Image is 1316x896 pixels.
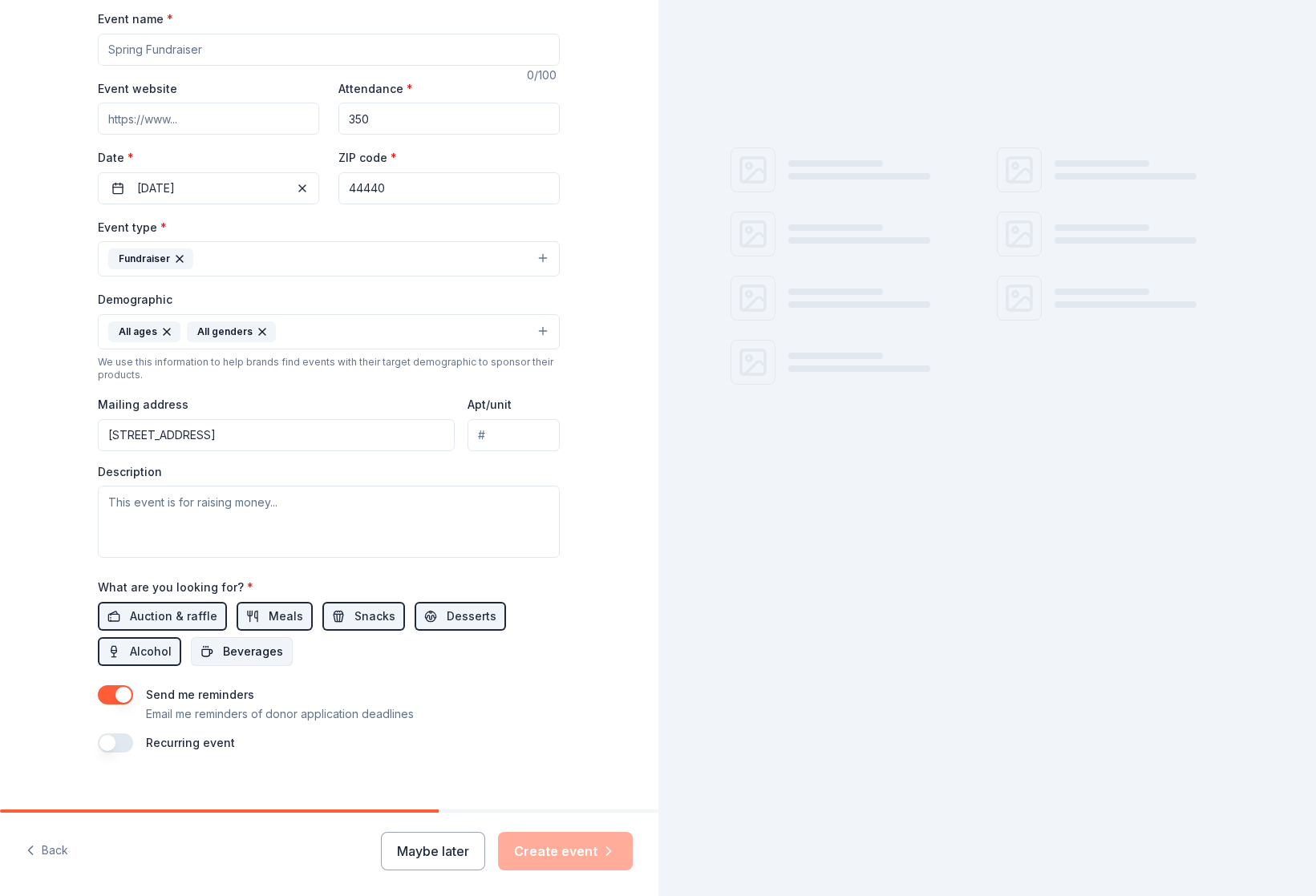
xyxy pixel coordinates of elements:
div: 0 /100 [527,66,560,85]
div: We use this information to help brands find events with their target demographic to sponsor their... [98,356,560,381]
label: Apt/unit [468,397,512,413]
button: Back [26,834,68,868]
input: 20 [338,103,560,135]
button: Snacks [322,602,405,631]
span: Beverages [223,642,283,661]
button: Meals [237,602,313,631]
label: Demographic [98,292,172,308]
button: Alcohol [98,637,181,666]
input: 12345 (U.S. only) [338,172,560,204]
span: Meals [269,607,303,626]
input: Spring Fundraiser [98,34,560,66]
label: Send me reminders [146,688,254,701]
label: Event website [98,81,177,97]
label: Mailing address [98,397,188,413]
div: All ages [108,321,180,342]
label: Description [98,464,162,480]
input: https://www... [98,103,319,135]
button: Auction & raffle [98,602,227,631]
span: Alcohol [130,642,172,661]
span: Desserts [447,607,496,626]
button: All agesAll genders [98,314,560,349]
button: Fundraiser [98,241,560,276]
input: # [468,419,560,451]
button: Beverages [191,637,293,666]
label: Event type [98,220,167,236]
button: Maybe later [381,832,485,870]
p: Email me reminders of donor application deadlines [146,704,414,724]
span: Snacks [354,607,395,626]
label: Attendance [338,81,413,97]
div: Fundraiser [108,248,193,269]
div: All genders [187,321,276,342]
span: Auction & raffle [130,607,217,626]
label: Date [98,150,319,166]
label: Recurring event [146,736,235,749]
label: ZIP code [338,150,397,166]
label: Event name [98,11,173,27]
button: Desserts [415,602,506,631]
input: Enter a US address [98,419,455,451]
button: [DATE] [98,172,319,204]
label: What are you looking for? [98,579,253,595]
